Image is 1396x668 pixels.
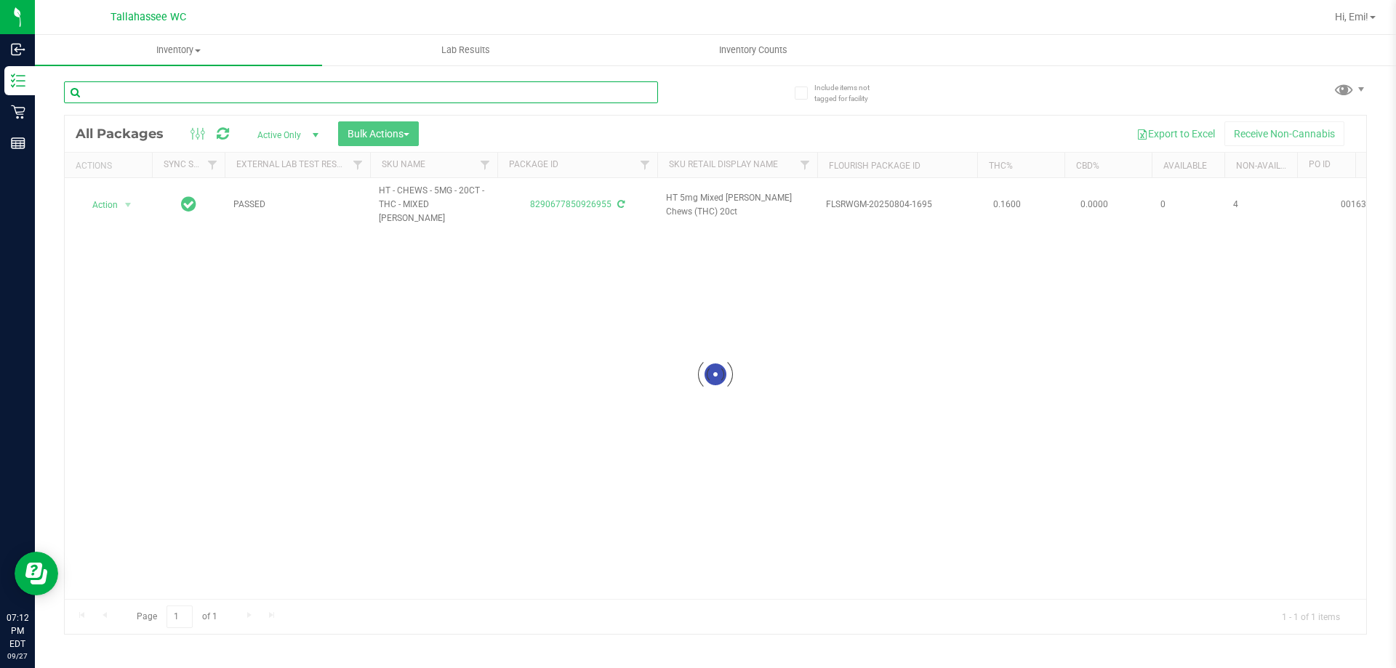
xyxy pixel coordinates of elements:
[814,82,887,104] span: Include items not tagged for facility
[111,11,186,23] span: Tallahassee WC
[35,35,322,65] a: Inventory
[15,552,58,595] iframe: Resource center
[1335,11,1368,23] span: Hi, Emi!
[11,105,25,119] inline-svg: Retail
[11,73,25,88] inline-svg: Inventory
[7,611,28,651] p: 07:12 PM EDT
[322,35,609,65] a: Lab Results
[422,44,510,57] span: Lab Results
[35,44,322,57] span: Inventory
[11,42,25,57] inline-svg: Inbound
[699,44,807,57] span: Inventory Counts
[609,35,896,65] a: Inventory Counts
[11,136,25,150] inline-svg: Reports
[64,81,658,103] input: Search Package ID, Item Name, SKU, Lot or Part Number...
[7,651,28,661] p: 09/27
